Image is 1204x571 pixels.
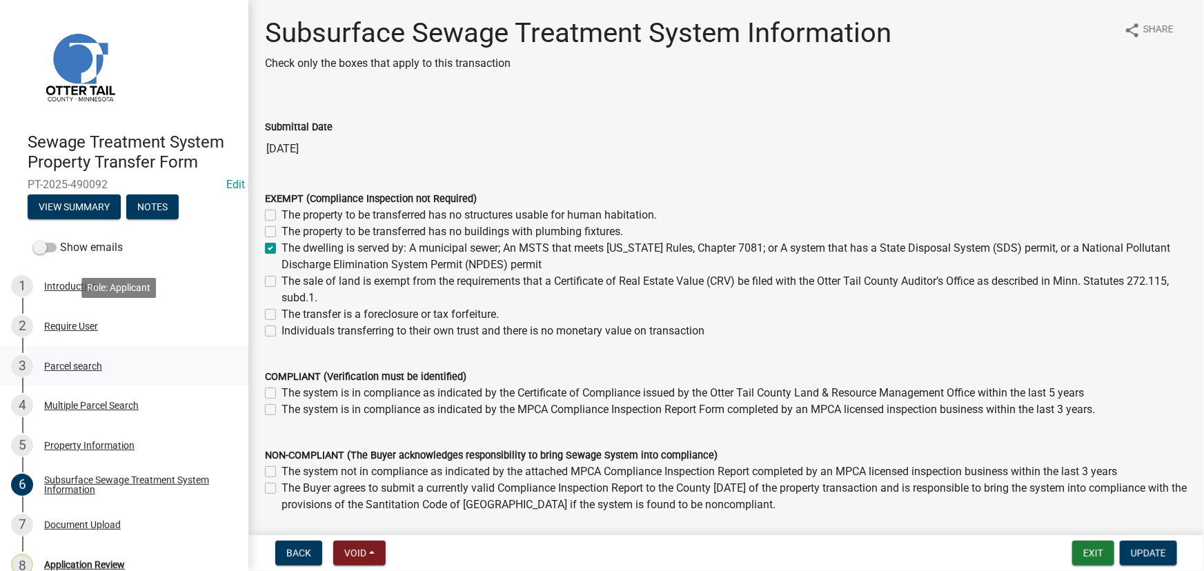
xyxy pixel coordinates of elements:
[11,514,33,536] div: 7
[1124,22,1141,39] i: share
[11,394,33,417] div: 4
[126,202,179,213] wm-modal-confirm: Notes
[226,178,245,191] wm-modal-confirm: Edit Application Number
[44,475,226,494] div: Subsurface Sewage Treatment System Information
[286,548,311,559] span: Back
[44,520,121,530] div: Document Upload
[28,132,237,172] h4: Sewage Treatment System Property Transfer Form
[226,178,245,191] a: Edit
[282,323,704,339] label: Individuals transferring to their own trust and there is no monetary value on transaction
[333,541,386,565] button: Void
[265,55,891,72] p: Check only the boxes that apply to this transaction
[28,194,121,219] button: View Summary
[265,451,718,461] label: NON-COMPLIANT (The Buyer acknowledges responsibility to bring Sewage System into compliance)
[282,207,657,223] label: The property to be transferred has no structures usable for human habitation.
[44,361,102,371] div: Parcel search
[265,17,891,50] h1: Subsurface Sewage Treatment System Information
[11,355,33,377] div: 3
[282,273,1187,306] label: The sale of land is exempt from the requirements that a Certificate of Real Estate Value (CRV) be...
[11,315,33,337] div: 2
[11,275,33,297] div: 1
[81,278,156,298] div: Role: Applicant
[1072,541,1114,565] button: Exit
[11,434,33,457] div: 5
[28,178,221,191] span: PT-2025-490092
[28,202,121,213] wm-modal-confirm: Summary
[1143,22,1174,39] span: Share
[265,372,466,382] label: COMPLIANT (Verification must be identified)
[265,194,477,204] label: EXEMPT (Compliance Inspection not Required)
[282,223,623,240] label: The property to be transferred has no buildings with plumbing fixtures.
[282,463,1117,480] label: The system not in compliance as indicated by the attached MPCA Compliance Inspection Report compl...
[44,281,97,291] div: Introduction
[28,14,131,118] img: Otter Tail County, Minnesota
[275,541,322,565] button: Back
[282,385,1084,401] label: The system is in compliance as indicated by the Certificate of Compliance issued by the Otter Tai...
[44,560,125,570] div: Application Review
[282,240,1187,273] label: The dwelling is served by: A municipal sewer; An MSTS that meets [US_STATE] Rules, Chapter 7081; ...
[344,548,366,559] span: Void
[33,239,123,256] label: Show emails
[282,306,499,323] label: The transfer is a foreclosure or tax forfeiture.
[282,480,1187,513] label: The Buyer agrees to submit a currently valid Compliance Inspection Report to the County [DATE] of...
[282,401,1095,418] label: The system is in compliance as indicated by the MPCA Compliance Inspection Report Form completed ...
[44,401,139,410] div: Multiple Parcel Search
[1131,548,1166,559] span: Update
[265,123,333,132] label: Submittal Date
[126,194,179,219] button: Notes
[11,474,33,496] div: 6
[44,321,98,331] div: Require User
[44,441,135,450] div: Property Information
[1120,541,1177,565] button: Update
[1113,17,1185,43] button: shareShare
